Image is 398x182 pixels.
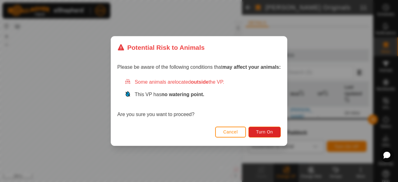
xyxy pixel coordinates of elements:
span: Turn On [256,129,273,134]
button: Turn On [248,127,281,138]
div: Are you sure you want to proceed? [117,78,281,118]
strong: no watering point. [161,92,204,97]
span: located the VP. [175,79,224,85]
span: This VP has [135,92,204,97]
strong: may affect your animals: [222,64,281,70]
div: Potential Risk to Animals [117,43,205,52]
span: Cancel [223,129,238,134]
button: Cancel [215,127,246,138]
span: Please be aware of the following conditions that [117,64,281,70]
div: Some animals are [125,78,281,86]
strong: outside [191,79,209,85]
